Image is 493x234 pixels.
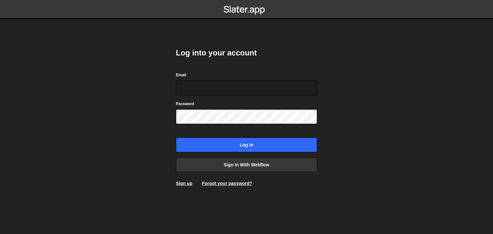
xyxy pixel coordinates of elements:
label: Password [176,101,194,107]
a: Sign in with Webflow [176,157,317,172]
label: Email [176,72,186,78]
h2: Log into your account [176,48,317,58]
input: Log in [176,138,317,152]
a: Sign up [176,181,192,186]
a: Forgot your password? [202,181,252,186]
